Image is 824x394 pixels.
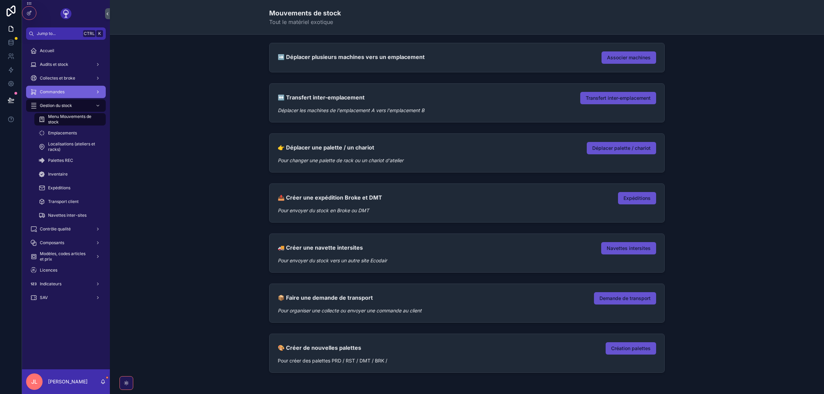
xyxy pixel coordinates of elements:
span: Jump to... [37,31,80,36]
button: Associer machines [602,51,656,64]
em: Pour envoyer du stock vers un autre site Ecodair [278,258,387,263]
span: Gestion du stock [40,103,72,108]
button: Jump to...CtrlK [26,27,106,40]
span: SAV [40,295,48,300]
em: Pour changer une palette de rack ou un chariot d'atelier [278,157,403,163]
img: App logo [60,8,71,19]
span: Indicateurs [40,281,61,287]
span: Palettes REC [48,158,73,163]
button: Expéditions [618,192,656,204]
span: Navettes intersites [607,245,651,252]
a: Collectes et broke [26,72,106,84]
a: Audits et stock [26,58,106,71]
span: Collectes et broke [40,75,75,81]
a: Inventaire [34,168,106,180]
span: Transfert inter-emplacement [586,95,651,102]
span: Transport client [48,199,79,204]
h2: ↔️ Transfert inter-emplacement [278,92,365,103]
span: Commandes [40,89,65,95]
a: Menu Mouvements de stock [34,113,106,126]
em: Déplacer les machines de l'emplacement A vers l'emplacement B [278,107,424,113]
p: [PERSON_NAME] [48,378,88,385]
span: Localisations (ateliers et racks) [48,141,99,152]
em: Pour organiser une collecte ou envoyer une commande au client [278,308,422,313]
h2: 📤 Créer une expédition Broke et DMT [278,192,382,203]
h2: 👉 Déplacer une palette / un chariot [278,142,374,153]
a: SAV [26,291,106,304]
div: scrollable content [22,40,110,313]
span: Pour créer des palettes PRD / RST / DMT / BRK / [278,358,387,363]
a: Transport client [34,195,106,208]
button: Création palettes [606,342,656,355]
span: Audits et stock [40,62,68,67]
a: Palettes REC [34,154,106,167]
a: Contrôle qualité [26,223,106,235]
h2: ➡️ Déplacer plusieurs machines vers un emplacement [278,51,425,62]
span: Demande de transport [599,295,651,302]
span: Ctrl [83,30,95,37]
span: Modèles, codes articles et prix [40,251,90,262]
a: Gestion du stock [26,99,106,112]
button: Déplacer palette / chariot [587,142,656,154]
a: Emplacements [34,127,106,139]
h2: 🎨 Créer de nouvelles palettes [278,342,361,353]
span: Tout le matériel exotique [269,18,341,26]
span: Expéditions [48,185,70,191]
span: Inventaire [48,171,68,177]
span: Licences [40,267,57,273]
button: Transfert inter-emplacement [580,92,656,104]
a: Localisations (ateliers et racks) [34,141,106,153]
span: Composants [40,240,64,246]
span: Contrôle qualité [40,226,71,232]
a: Indicateurs [26,278,106,290]
span: JL [31,378,37,386]
h2: 📦 Faire une demande de transport [278,292,373,303]
a: Modèles, codes articles et prix [26,250,106,263]
span: Déplacer palette / chariot [592,145,651,152]
button: Navettes intersites [601,242,656,254]
a: Licences [26,264,106,276]
span: Accueil [40,48,54,53]
span: Création palettes [611,345,651,352]
a: Composants [26,237,106,249]
a: Accueil [26,45,106,57]
a: Expéditions [34,182,106,194]
span: Expéditions [623,195,651,202]
span: Emplacements [48,130,77,136]
em: Pour envoyer du stock en Broke ou DMT [278,207,369,213]
a: Navettes inter-sites [34,209,106,222]
span: K [97,31,102,36]
h1: Mouvements de stock [269,8,341,18]
span: Navettes inter-sites [48,213,87,218]
span: Associer machines [607,54,651,61]
span: Menu Mouvements de stock [48,114,99,125]
h2: 🚚 Créer une navette intersites [278,242,363,253]
button: Demande de transport [594,292,656,305]
a: Commandes [26,86,106,98]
